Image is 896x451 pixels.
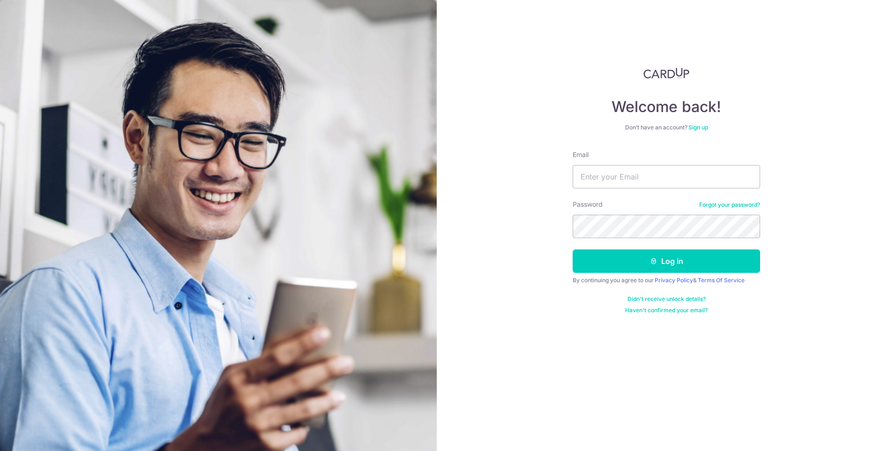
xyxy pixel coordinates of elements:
button: Log in [573,249,760,273]
label: Email [573,150,589,159]
a: Didn't receive unlock details? [627,295,706,303]
a: Haven't confirmed your email? [625,307,708,314]
a: Sign up [688,124,708,131]
a: Privacy Policy [655,277,693,284]
div: Don’t have an account? [573,124,760,131]
label: Password [573,200,603,209]
input: Enter your Email [573,165,760,188]
img: CardUp Logo [643,68,689,79]
div: By continuing you agree to our & [573,277,760,284]
a: Terms Of Service [698,277,745,284]
a: Forgot your password? [699,201,760,209]
h4: Welcome back! [573,98,760,116]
